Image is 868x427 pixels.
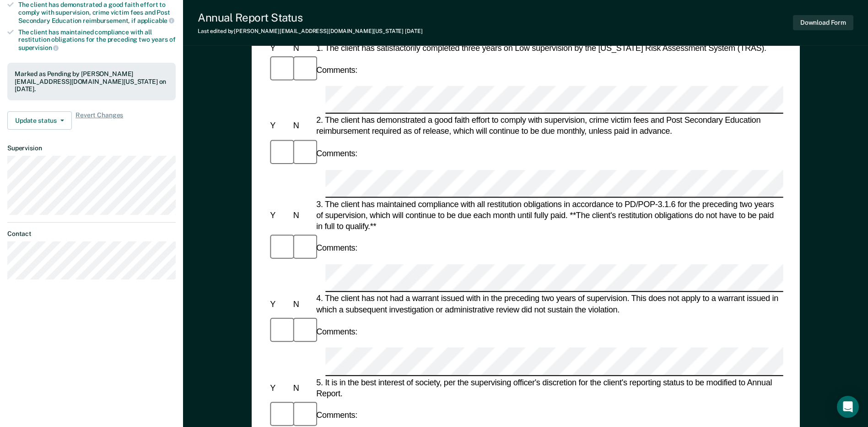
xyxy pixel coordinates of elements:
[314,242,359,253] div: Comments:
[314,410,359,421] div: Comments:
[198,11,422,24] div: Annual Report Status
[314,43,783,54] div: 1. The client has satisfactorily completed three years on Low supervision by the [US_STATE] Risk ...
[314,115,783,137] div: 2. The client has demonstrated a good faith effort to comply with supervision, crime victim fees ...
[18,28,176,52] div: The client has maintained compliance with all restitution obligations for the preceding two years of
[75,111,123,130] span: Revert Changes
[268,382,291,393] div: Y
[793,15,853,30] button: Download Form
[314,198,783,232] div: 3. The client has maintained compliance with all restitution obligations in accordance to PD/POP-...
[405,28,422,34] span: [DATE]
[291,120,314,131] div: N
[314,293,783,315] div: 4. The client has not had a warrant issued with in the preceding two years of supervision. This d...
[837,396,859,418] div: Open Intercom Messenger
[15,70,168,93] div: Marked as Pending by [PERSON_NAME][EMAIL_ADDRESS][DOMAIN_NAME][US_STATE] on [DATE].
[291,382,314,393] div: N
[268,299,291,310] div: Y
[137,17,174,24] span: applicable
[268,43,291,54] div: Y
[7,144,176,152] dt: Supervision
[7,230,176,238] dt: Contact
[198,28,422,34] div: Last edited by [PERSON_NAME][EMAIL_ADDRESS][DOMAIN_NAME][US_STATE]
[268,120,291,131] div: Y
[18,44,59,51] span: supervision
[7,111,72,130] button: Update status
[314,377,783,399] div: 5. It is in the best interest of society, per the supervising officer's discretion for the client...
[291,43,314,54] div: N
[291,210,314,221] div: N
[314,148,359,159] div: Comments:
[18,1,176,24] div: The client has demonstrated a good faith effort to comply with supervision, crime victim fees and...
[314,326,359,337] div: Comments:
[314,65,359,76] div: Comments:
[268,210,291,221] div: Y
[291,299,314,310] div: N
